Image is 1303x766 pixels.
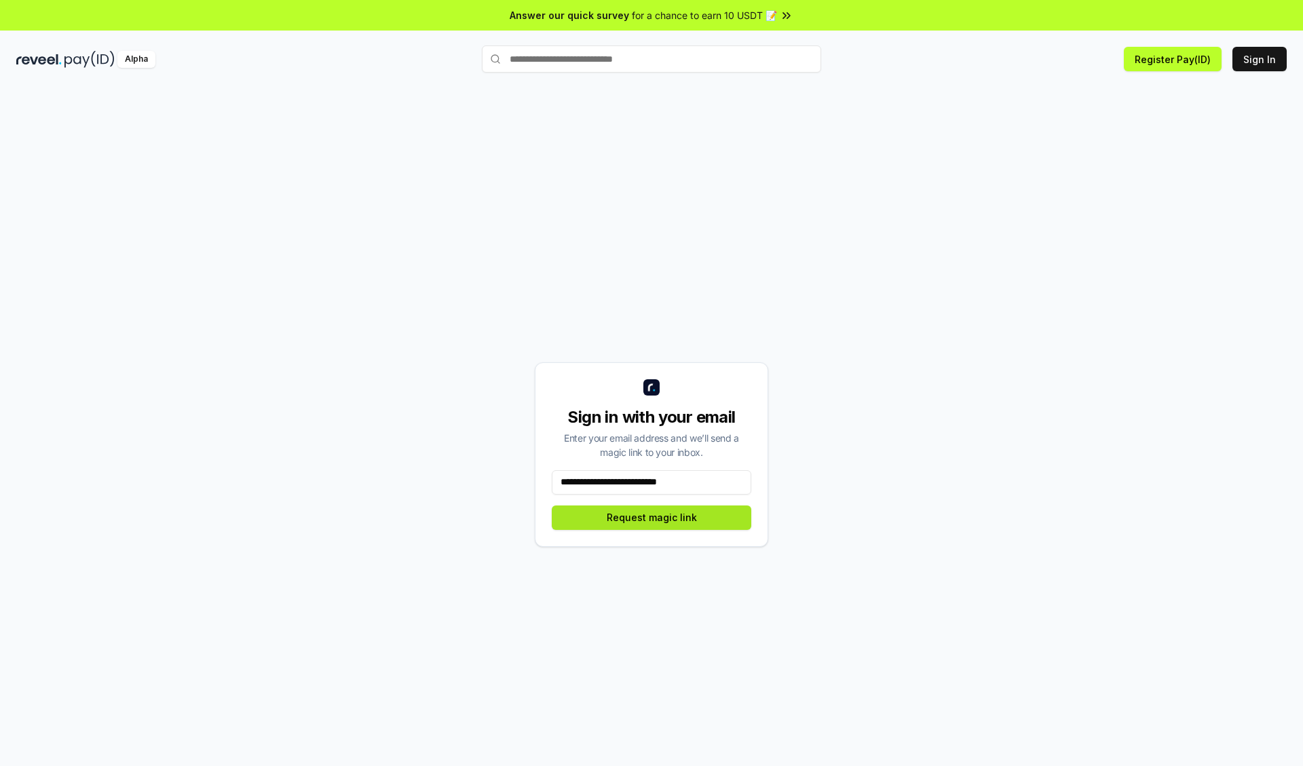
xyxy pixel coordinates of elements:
div: Sign in with your email [552,406,751,428]
button: Request magic link [552,505,751,530]
img: reveel_dark [16,51,62,68]
img: logo_small [643,379,660,396]
button: Sign In [1232,47,1287,71]
span: for a chance to earn 10 USDT 📝 [632,8,777,22]
img: pay_id [64,51,115,68]
div: Alpha [117,51,155,68]
span: Answer our quick survey [510,8,629,22]
button: Register Pay(ID) [1124,47,1222,71]
div: Enter your email address and we’ll send a magic link to your inbox. [552,431,751,459]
